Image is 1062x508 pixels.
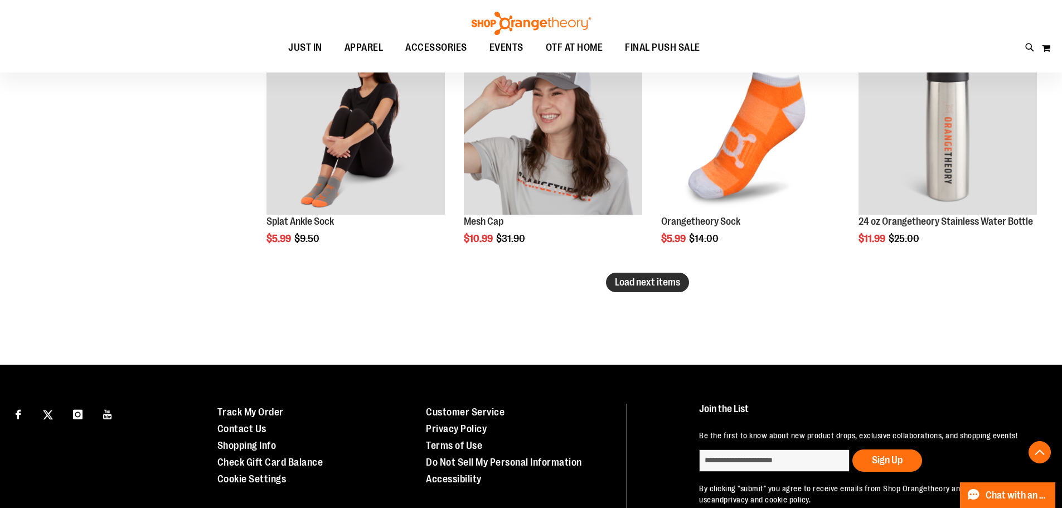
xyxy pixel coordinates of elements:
[689,233,720,244] span: $14.00
[478,35,535,61] a: EVENTS
[333,35,395,61] a: APPAREL
[535,35,614,61] a: OTF AT HOME
[458,31,648,273] div: product
[68,404,88,423] a: Visit our Instagram page
[464,37,642,217] a: Product image for Orangetheory Mesh CapSALE
[625,35,700,60] span: FINAL PUSH SALE
[724,495,811,504] a: privacy and cookie policy.
[8,404,28,423] a: Visit our Facebook page
[615,277,680,288] span: Load next items
[426,407,505,418] a: Customer Service
[217,457,323,468] a: Check Gift Card Balance
[217,423,266,434] a: Contact Us
[426,423,487,434] a: Privacy Policy
[277,35,333,61] a: JUST IN
[699,484,1033,504] a: terms of use
[872,454,903,466] span: Sign Up
[464,216,503,227] a: Mesh Cap
[217,473,287,485] a: Cookie Settings
[852,449,922,472] button: Sign Up
[464,37,642,215] img: Product image for Orangetheory Mesh Cap
[656,31,845,273] div: product
[266,37,445,217] a: Product image for Splat Ankle SockSALE
[859,233,887,244] span: $11.99
[853,31,1042,273] div: product
[345,35,384,60] span: APPAREL
[889,233,921,244] span: $25.00
[217,407,284,418] a: Track My Order
[960,482,1056,508] button: Chat with an Expert
[217,440,277,451] a: Shopping Info
[464,233,494,244] span: $10.99
[546,35,603,60] span: OTF AT HOME
[661,37,840,215] img: Product image for Orangetheory Sock
[266,233,293,244] span: $5.99
[986,490,1049,501] span: Chat with an Expert
[426,440,482,451] a: Terms of Use
[699,483,1036,505] p: By clicking "submit" you agree to receive emails from Shop Orangetheory and accept our and
[98,404,118,423] a: Visit our Youtube page
[489,35,523,60] span: EVENTS
[699,404,1036,424] h4: Join the List
[38,404,58,423] a: Visit our X page
[470,12,593,35] img: Shop Orangetheory
[859,37,1037,215] img: Product image for 24oz. Orangetheory Stainless Water Bottle
[405,35,467,60] span: ACCESSORIES
[1029,441,1051,463] button: Back To Top
[294,233,321,244] span: $9.50
[859,37,1037,217] a: Product image for 24oz. Orangetheory Stainless Water BottleSALE
[859,216,1033,227] a: 24 oz Orangetheory Stainless Water Bottle
[426,457,582,468] a: Do Not Sell My Personal Information
[699,430,1036,441] p: Be the first to know about new product drops, exclusive collaborations, and shopping events!
[661,216,740,227] a: Orangetheory Sock
[426,473,482,485] a: Accessibility
[661,233,687,244] span: $5.99
[394,35,478,60] a: ACCESSORIES
[661,37,840,217] a: Product image for Orangetheory SockSALE
[699,449,850,472] input: enter email
[614,35,711,61] a: FINAL PUSH SALE
[261,31,450,273] div: product
[606,273,689,292] button: Load next items
[266,37,445,215] img: Product image for Splat Ankle Sock
[496,233,527,244] span: $31.90
[43,410,53,420] img: Twitter
[288,35,322,60] span: JUST IN
[266,216,334,227] a: Splat Ankle Sock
